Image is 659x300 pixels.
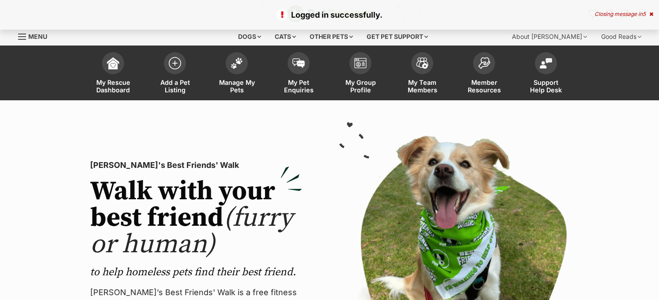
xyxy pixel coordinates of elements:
p: to help homeless pets find their best friend. [90,265,302,279]
a: My Pet Enquiries [268,48,329,100]
a: Member Resources [453,48,515,100]
a: My Rescue Dashboard [82,48,144,100]
span: Support Help Desk [526,79,566,94]
span: My Team Members [402,79,442,94]
img: dashboard-icon-eb2f2d2d3e046f16d808141f083e7271f6b2e854fb5c12c21221c1fb7104beca.svg [107,57,119,69]
span: Member Resources [464,79,504,94]
a: Support Help Desk [515,48,577,100]
img: group-profile-icon-3fa3cf56718a62981997c0bc7e787c4b2cf8bcc04b72c1350f741eb67cf2f40e.svg [354,58,367,68]
img: member-resources-icon-8e73f808a243e03378d46382f2149f9095a855e16c252ad45f914b54edf8863c.svg [478,57,490,69]
p: [PERSON_NAME]'s Best Friends' Walk [90,159,302,171]
span: My Pet Enquiries [279,79,318,94]
span: Menu [28,33,47,40]
span: My Group Profile [341,79,380,94]
a: Add a Pet Listing [144,48,206,100]
div: Dogs [232,28,267,46]
a: My Group Profile [329,48,391,100]
a: Menu [18,28,53,44]
span: Add a Pet Listing [155,79,195,94]
h2: Walk with your best friend [90,178,302,258]
div: Get pet support [360,28,434,46]
div: Other pets [303,28,359,46]
a: My Team Members [391,48,453,100]
img: add-pet-listing-icon-0afa8454b4691262ce3f59096e99ab1cd57d4a30225e0717b998d2c9b9846f56.svg [169,57,181,69]
div: Cats [269,28,302,46]
img: help-desk-icon-fdf02630f3aa405de69fd3d07c3f3aa587a6932b1a1747fa1d2bba05be0121f9.svg [540,58,552,68]
div: About [PERSON_NAME] [506,28,593,46]
a: Manage My Pets [206,48,268,100]
span: Manage My Pets [217,79,257,94]
span: My Rescue Dashboard [93,79,133,94]
div: Good Reads [595,28,648,46]
img: pet-enquiries-icon-7e3ad2cf08bfb03b45e93fb7055b45f3efa6380592205ae92323e6603595dc1f.svg [292,58,305,68]
img: team-members-icon-5396bd8760b3fe7c0b43da4ab00e1e3bb1a5d9ba89233759b79545d2d3fc5d0d.svg [416,57,428,69]
img: manage-my-pets-icon-02211641906a0b7f246fdf0571729dbe1e7629f14944591b6c1af311fb30b64b.svg [231,57,243,69]
span: (furry or human) [90,201,293,261]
